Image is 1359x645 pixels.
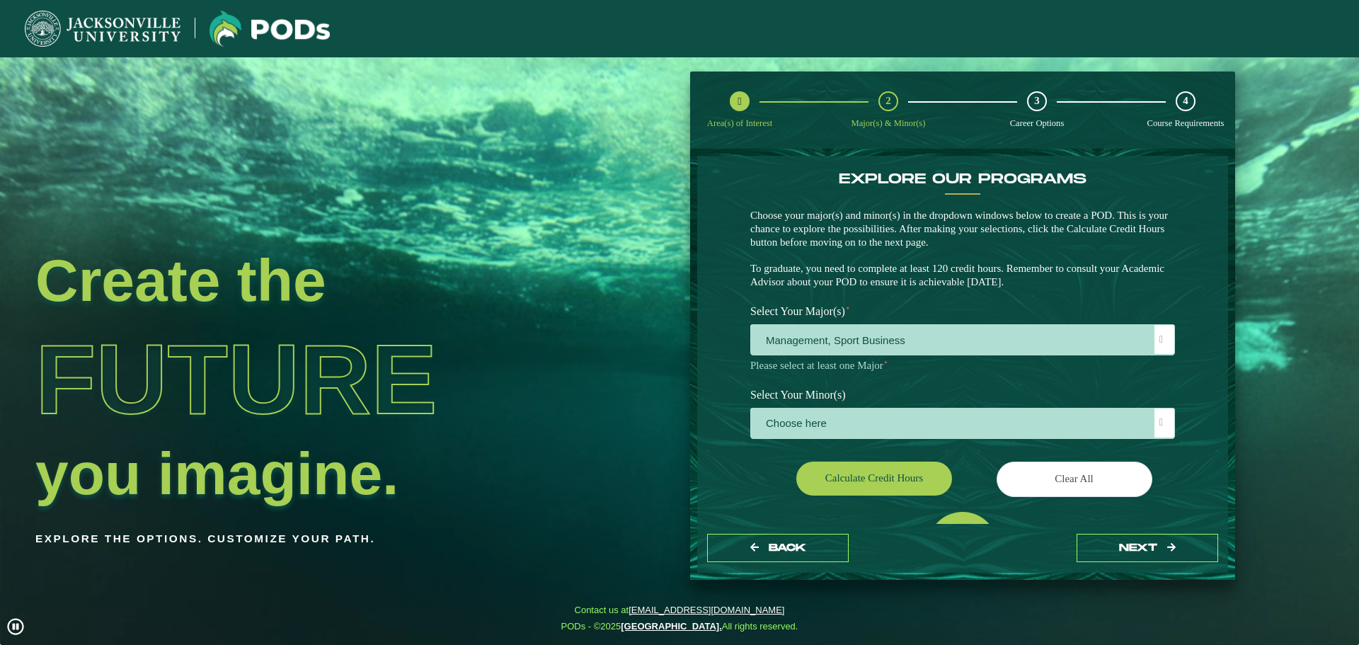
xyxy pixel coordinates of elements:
span: Area(s) of Interest [707,118,772,128]
img: Jacksonville University logo [210,11,330,47]
label: Select Your Minor(s) [740,382,1186,408]
span: Contact us at [561,605,798,616]
span: 4 [1183,94,1188,108]
img: Jacksonville University logo [25,11,180,47]
span: 3 [1034,94,1040,108]
button: Clear All [997,462,1152,496]
label: Select Your Major(s) [740,299,1186,325]
span: Management, Sport Business [751,325,1174,355]
a: [GEOGRAPHIC_DATA]. [621,621,722,632]
sup: ⋆ [883,358,888,366]
p: Explore the options. Customize your path. [35,528,576,549]
button: Calculate credit hours [796,462,952,495]
button: Back [707,534,849,563]
p: Please select at least one Major [750,359,1175,372]
a: [EMAIL_ADDRESS][DOMAIN_NAME] [629,605,784,615]
span: Major(s) & Minor(s) [851,118,926,128]
span: 2 [885,94,891,108]
p: Choose your major(s) and minor(s) in the dropdown windows below to create a POD. This is your cha... [750,209,1175,289]
span: Course Requirements [1147,118,1225,128]
button: next [1077,534,1218,563]
h2: Create the [35,251,576,310]
h4: EXPLORE OUR PROGRAMS [750,171,1175,188]
span: Back [769,542,806,554]
span: PODs - ©2025 All rights reserved. [561,621,798,632]
h1: Future [35,315,576,444]
span: Choose here [751,409,1174,439]
sup: ⋆ [845,303,851,313]
h2: you imagine. [35,444,576,503]
span: Career Options [1010,118,1065,128]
